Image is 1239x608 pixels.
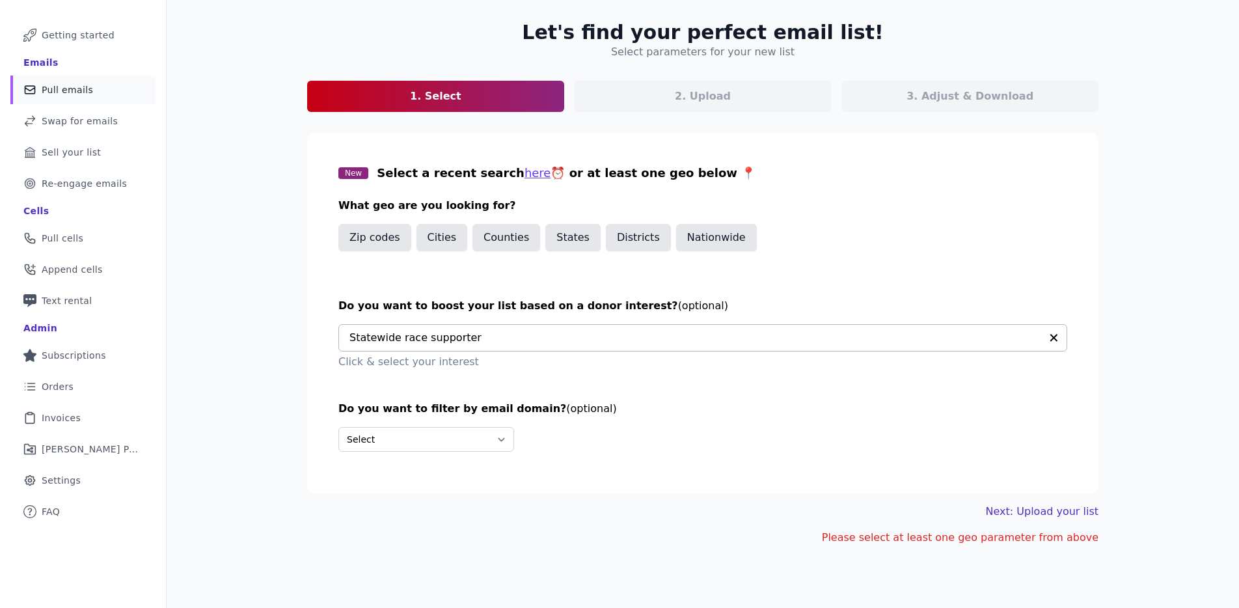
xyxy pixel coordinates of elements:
[42,349,106,362] span: Subscriptions
[338,198,1067,214] h3: What geo are you looking for?
[42,294,92,307] span: Text rental
[524,164,551,182] button: here
[545,224,601,251] button: States
[338,354,1067,370] p: Click & select your interest
[42,29,115,42] span: Getting started
[675,89,731,104] p: 2. Upload
[678,299,728,312] span: (optional)
[42,177,127,190] span: Re-engage emails
[23,56,59,69] div: Emails
[566,402,616,415] span: (optional)
[10,372,156,401] a: Orders
[472,224,540,251] button: Counties
[338,167,368,179] span: New
[10,341,156,370] a: Subscriptions
[338,299,678,312] span: Do you want to boost your list based on a donor interest?
[42,443,140,456] span: [PERSON_NAME] Performance
[10,169,156,198] a: Re-engage emails
[10,138,156,167] a: Sell your list
[10,497,156,526] a: FAQ
[611,44,795,60] h4: Select parameters for your new list
[307,81,564,112] a: 1. Select
[986,504,1098,519] button: Next: Upload your list
[906,89,1033,104] p: 3. Adjust & Download
[10,224,156,253] a: Pull cells
[42,115,118,128] span: Swap for emails
[23,204,49,217] div: Cells
[10,404,156,432] a: Invoices
[676,224,757,251] button: Nationwide
[606,224,671,251] button: Districts
[522,21,883,44] h2: Let's find your perfect email list!
[10,21,156,49] a: Getting started
[42,474,81,487] span: Settings
[10,107,156,135] a: Swap for emails
[23,322,57,335] div: Admin
[42,146,101,159] span: Sell your list
[10,76,156,104] a: Pull emails
[10,286,156,315] a: Text rental
[42,380,74,393] span: Orders
[42,411,81,424] span: Invoices
[338,402,566,415] span: Do you want to filter by email domain?
[42,263,103,276] span: Append cells
[42,83,93,96] span: Pull emails
[377,166,756,180] span: Select a recent search ⏰ or at least one geo below 📍
[822,530,1098,546] div: Please select at least one geo parameter from above
[10,435,156,463] a: [PERSON_NAME] Performance
[338,224,411,251] button: Zip codes
[416,224,468,251] button: Cities
[10,255,156,284] a: Append cells
[42,505,60,518] span: FAQ
[42,232,83,245] span: Pull cells
[10,466,156,495] a: Settings
[410,89,461,104] p: 1. Select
